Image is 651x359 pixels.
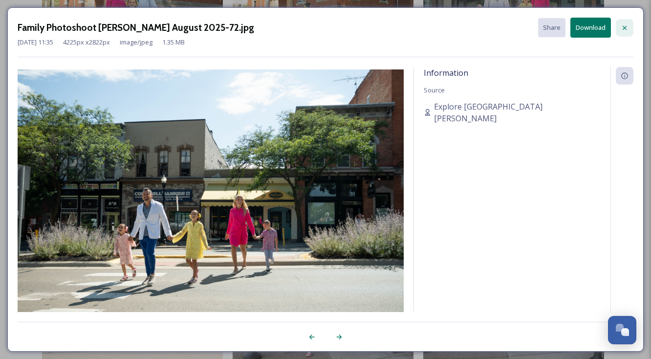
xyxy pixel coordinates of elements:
[424,67,468,78] span: Information
[608,316,636,344] button: Open Chat
[18,38,53,47] span: [DATE] 11:35
[18,69,404,328] img: Family%20Photoshoot%20Howell%20August%202025-72.jpg
[570,18,611,38] button: Download
[120,38,152,47] span: image/jpeg
[538,18,565,37] button: Share
[434,101,601,124] span: Explore [GEOGRAPHIC_DATA][PERSON_NAME]
[18,21,254,35] h3: Family Photoshoot [PERSON_NAME] August 2025-72.jpg
[63,38,110,47] span: 4225 px x 2822 px
[424,86,445,94] span: Source
[162,38,185,47] span: 1.35 MB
